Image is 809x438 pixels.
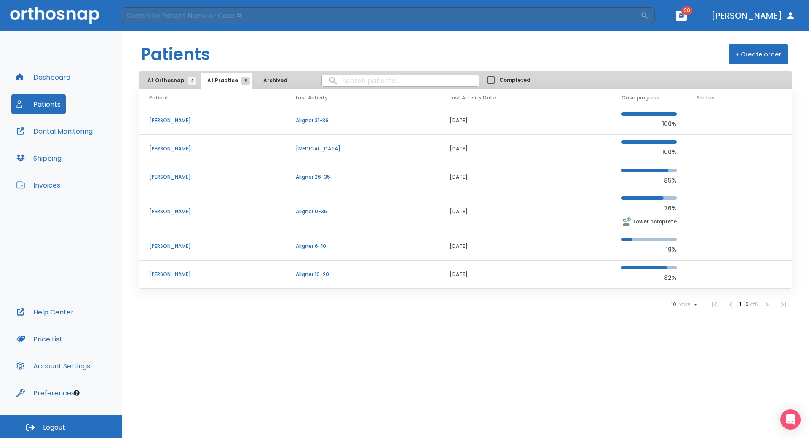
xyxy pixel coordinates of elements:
[633,218,677,226] p: Lower complete
[450,94,496,102] span: Last Activity Date
[621,175,677,185] p: 85%
[296,173,429,181] p: Aligner 26-35
[188,77,196,85] span: 4
[296,94,328,102] span: Last Activity
[43,423,65,432] span: Logout
[11,175,65,195] button: Invoices
[499,76,530,84] span: Completed
[149,271,276,278] p: [PERSON_NAME]
[621,147,677,157] p: 100%
[439,191,611,232] td: [DATE]
[141,73,298,89] div: tabs
[73,389,80,397] div: Tooltip anchor
[11,356,95,376] button: Account Settings
[10,7,99,24] img: Orthosnap
[11,121,98,141] button: Dental Monitoring
[296,117,429,124] p: Aligner 31-36
[621,203,677,213] p: 76%
[708,8,799,23] button: [PERSON_NAME]
[147,77,192,84] span: At Orthosnap
[149,145,276,153] p: [PERSON_NAME]
[296,242,429,250] p: Aligner 6-10
[296,271,429,278] p: Aligner 16-20
[322,73,479,89] input: search
[11,94,66,114] button: Patients
[296,145,429,153] p: [MEDICAL_DATA]
[11,383,80,403] button: Preferences
[681,6,693,15] span: 20
[11,329,67,349] button: Price List
[439,261,611,289] td: [DATE]
[149,173,276,181] p: [PERSON_NAME]
[671,301,676,307] span: 10
[439,232,611,261] td: [DATE]
[296,208,429,215] p: Aligner 0-35
[207,77,246,84] span: At Practice
[11,67,75,87] button: Dashboard
[621,119,677,129] p: 100%
[141,42,210,67] h1: Patients
[149,117,276,124] p: [PERSON_NAME]
[11,302,79,322] button: Help Center
[121,7,640,24] input: Search by Patient Name or Case #
[676,301,691,307] span: rows
[439,135,611,163] td: [DATE]
[439,107,611,135] td: [DATE]
[750,301,758,308] span: of 6
[739,301,750,308] span: 1 - 6
[11,148,67,168] button: Shipping
[780,409,801,430] div: Open Intercom Messenger
[149,94,169,102] span: Patient
[439,163,611,191] td: [DATE]
[254,73,296,89] button: Archived
[621,273,677,283] p: 82%
[697,94,715,102] span: Status
[621,245,677,255] p: 19%
[149,208,276,215] p: [PERSON_NAME]
[241,77,250,85] span: 6
[149,242,276,250] p: [PERSON_NAME]
[729,44,788,64] button: + Create order
[621,94,659,102] span: Case progress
